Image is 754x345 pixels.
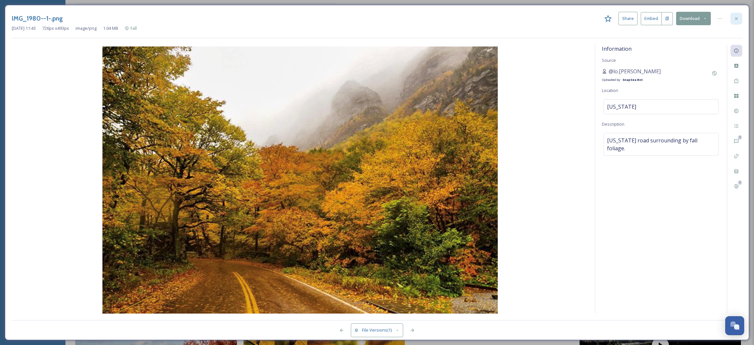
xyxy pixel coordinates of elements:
span: [US_STATE] [607,103,636,111]
span: [US_STATE] road surrounding by fall foliage. [607,136,715,152]
span: Fall [131,25,137,31]
span: Description [602,121,624,127]
button: Embed [641,12,662,25]
span: Uploaded by: [602,78,621,82]
h3: IMG_1980--1-.png [12,14,63,23]
button: Download [676,12,711,25]
span: image/png [76,25,97,31]
div: 0 [738,180,742,185]
span: 1.04 MB [103,25,118,31]
span: Information [602,45,632,52]
div: 0 [738,135,742,140]
button: File Versions(1) [351,323,403,337]
span: Location [602,87,618,93]
span: 726 px x 493 px [42,25,69,31]
img: 87332950.png [12,46,588,315]
button: Share [619,12,637,25]
span: [DATE] 11:43 [12,25,36,31]
button: Open Chat [725,316,744,335]
span: @lo.[PERSON_NAME] [609,67,661,75]
strong: SnapSea Bot [622,78,643,82]
span: Source [602,57,616,63]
